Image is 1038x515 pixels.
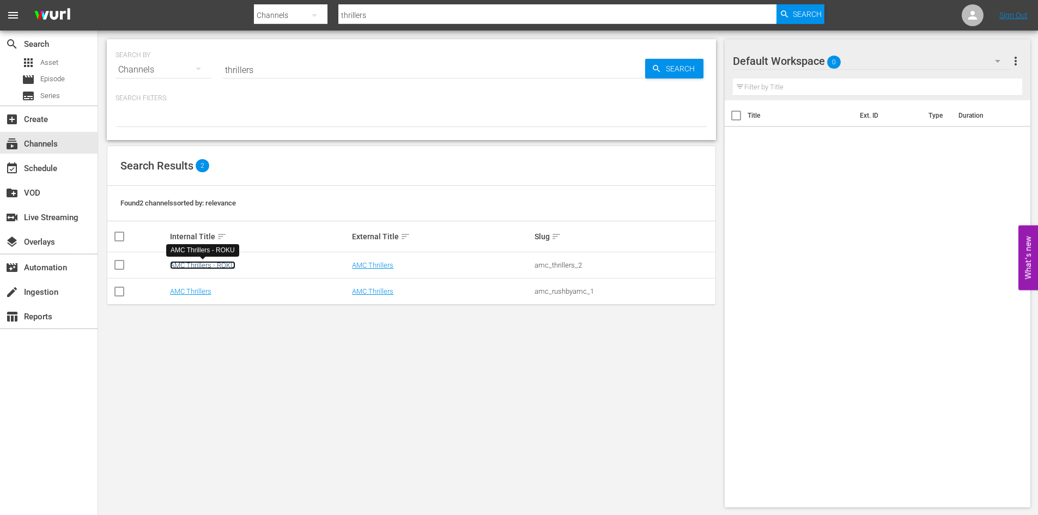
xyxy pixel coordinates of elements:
div: Default Workspace [733,46,1011,76]
span: Ingestion [5,286,19,299]
th: Duration [952,100,1017,131]
p: Search Filters: [116,94,707,103]
div: Channels [116,54,211,85]
span: Search [661,59,703,78]
div: External Title [352,230,531,243]
span: Series [40,90,60,101]
span: Overlays [5,235,19,249]
div: amc_rushbyamc_1 [535,287,714,295]
th: Type [922,100,952,131]
span: Reports [5,310,19,323]
a: Sign Out [999,11,1028,20]
span: Live Streaming [5,211,19,224]
button: Search [645,59,703,78]
th: Ext. ID [853,100,922,131]
div: Slug [535,230,714,243]
span: Automation [5,261,19,274]
span: Asset [40,57,58,68]
button: more_vert [1009,48,1022,74]
span: more_vert [1009,54,1022,68]
img: ans4CAIJ8jUAAAAAAAAAAAAAAAAAAAAAAAAgQb4GAAAAAAAAAAAAAAAAAAAAAAAAJMjXAAAAAAAAAAAAAAAAAAAAAAAAgAT5G... [26,3,78,28]
span: Schedule [5,162,19,175]
a: AMC Thrillers [352,261,393,269]
th: Title [748,100,853,131]
button: Open Feedback Widget [1018,225,1038,290]
span: Asset [22,56,35,69]
span: sort [551,232,561,241]
button: Search [776,4,824,24]
a: AMC Thrillers - ROKU [170,261,235,269]
span: Search Results [120,159,193,172]
a: AMC Thrillers [170,287,211,295]
span: Found 2 channels sorted by: relevance [120,199,236,207]
span: Search [5,38,19,51]
span: Episode [40,74,65,84]
div: Internal Title [170,230,349,243]
div: AMC Thrillers - ROKU [171,246,235,255]
span: VOD [5,186,19,199]
span: Episode [22,73,35,86]
span: sort [217,232,227,241]
span: 2 [196,159,209,172]
a: AMC Thrillers [352,287,393,295]
span: Series [22,89,35,102]
span: menu [7,9,20,22]
span: subscriptions [5,137,19,150]
span: Create [5,113,19,126]
span: Search [793,4,822,24]
span: 0 [827,51,841,74]
span: sort [400,232,410,241]
div: amc_thrillers_2 [535,261,714,269]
